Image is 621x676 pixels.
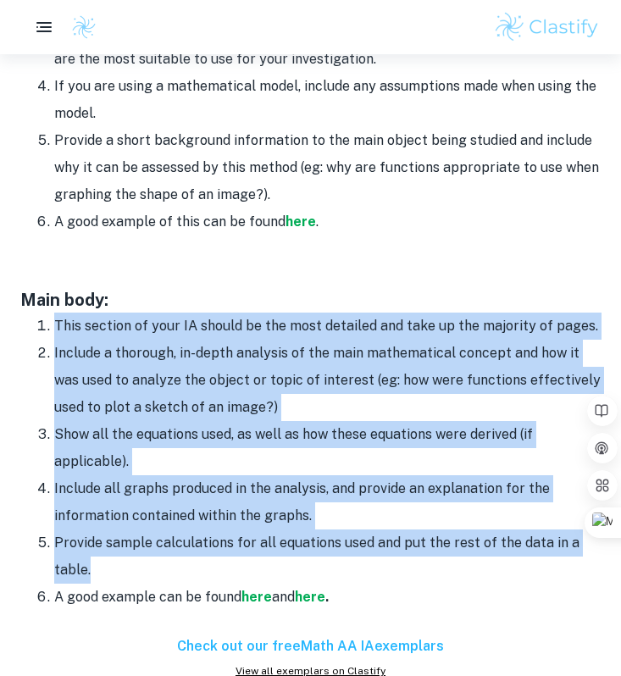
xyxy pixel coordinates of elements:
a: here [286,213,316,230]
a: here [241,589,272,605]
li: Show all the equations used, as well as how these equations were derived (if applicable). [54,421,601,475]
li: If you are using a mathematical model, include any assumptions made when using the model. [54,73,601,127]
li: This section of your IA should be the most detailed and take up the majority of pages. [54,313,601,340]
a: here [295,589,325,605]
li: Provide a short background information to the main object being studied and include why it can be... [54,127,601,208]
li: A good example can be found and [54,584,601,611]
h3: Main body: [20,287,601,313]
li: A good example of this can be found . [54,208,601,235]
a: Clastify logo [61,14,97,40]
li: Include a thorough, in-depth analysis of the main mathematical concept and how it was used to ana... [54,340,601,421]
img: Clastify logo [71,14,97,40]
strong: . [325,589,329,605]
li: Provide sample calculations for all equations used and put the rest of the data in a table. [54,529,601,584]
h6: Check out our free Math AA IA exemplars [20,636,601,657]
li: Include all graphs produced in the analysis, and provide an explanation for the information conta... [54,475,601,529]
img: Clastify logo [493,10,601,44]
